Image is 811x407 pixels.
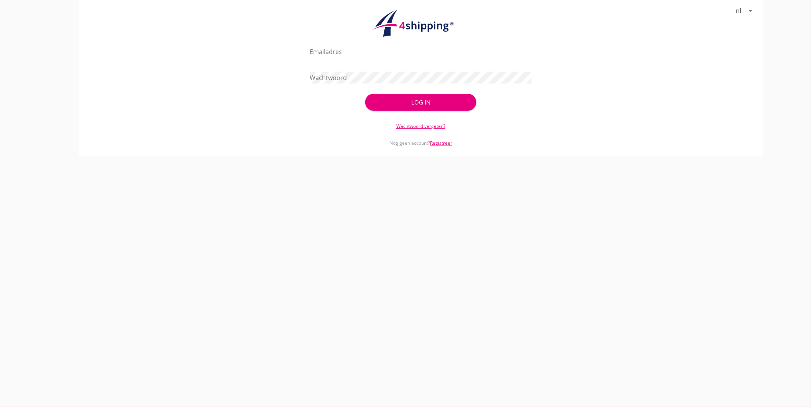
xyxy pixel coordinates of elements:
button: Log in [365,94,476,111]
a: Wachtwoord vergeten? [396,123,445,129]
div: Nog geen account? [310,130,532,147]
img: logo.1f945f1d.svg [371,9,471,38]
div: Log in [378,98,464,107]
i: arrow_drop_down [746,6,755,15]
div: nl [736,7,742,14]
a: Registreer [430,140,452,146]
input: Emailadres [310,46,532,58]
